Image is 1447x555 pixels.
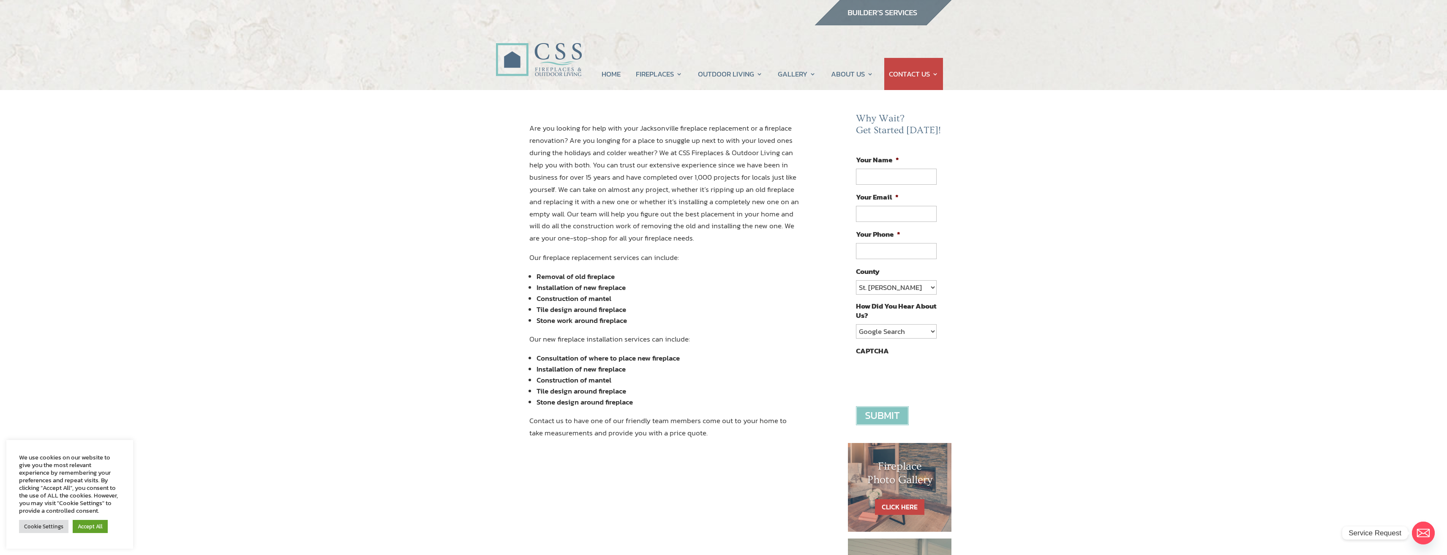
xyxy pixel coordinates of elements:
[856,230,900,239] label: Your Phone
[1412,522,1435,544] a: Email
[778,58,816,90] a: GALLERY
[856,360,984,393] iframe: reCAPTCHA
[856,346,889,355] label: CAPTCHA
[889,58,938,90] a: CONTACT US
[537,293,801,304] li: Construction of mantel
[856,192,899,202] label: Your Email
[831,58,873,90] a: ABOUT US
[529,415,801,446] p: Contact us to have one of our friendly team members come out to your home to take measurements an...
[537,315,801,326] li: Stone work around fireplace
[856,155,899,164] label: Your Name
[19,520,68,533] a: Cookie Settings
[814,17,952,28] a: builder services construction supply
[529,252,801,271] p: Our fireplace replacement services can include:
[529,122,801,252] p: Are you looking for help with your Jacksonville fireplace replacement or a fireplace renovation? ...
[856,267,880,276] label: County
[856,113,943,140] h2: Why Wait? Get Started [DATE]!
[537,375,801,385] li: Construction of mantel
[875,499,924,515] a: CLICK HERE
[537,271,801,282] li: Removal of old fireplace
[636,58,682,90] a: FIREPLACES
[19,454,120,514] div: We use cookies on our website to give you the most relevant experience by remembering your prefer...
[537,364,801,375] li: Installation of new fireplace
[73,520,108,533] a: Accept All
[537,282,801,293] li: Installation of new fireplace
[529,333,801,353] p: Our new fireplace installation services can include:
[537,304,801,315] li: Tile design around fireplace
[496,19,582,81] img: CSS Fireplaces & Outdoor Living (Formerly Construction Solutions & Supply)- Jacksonville Ormond B...
[537,396,801,407] li: Stone design around fireplace
[865,460,935,490] h1: Fireplace Photo Gallery
[856,406,909,425] input: Submit
[856,301,936,320] label: How Did You Hear About Us?
[698,58,763,90] a: OUTDOOR LIVING
[537,353,801,364] li: Consultation of where to place new fireplace
[602,58,621,90] a: HOME
[537,385,801,396] li: Tile design around fireplace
